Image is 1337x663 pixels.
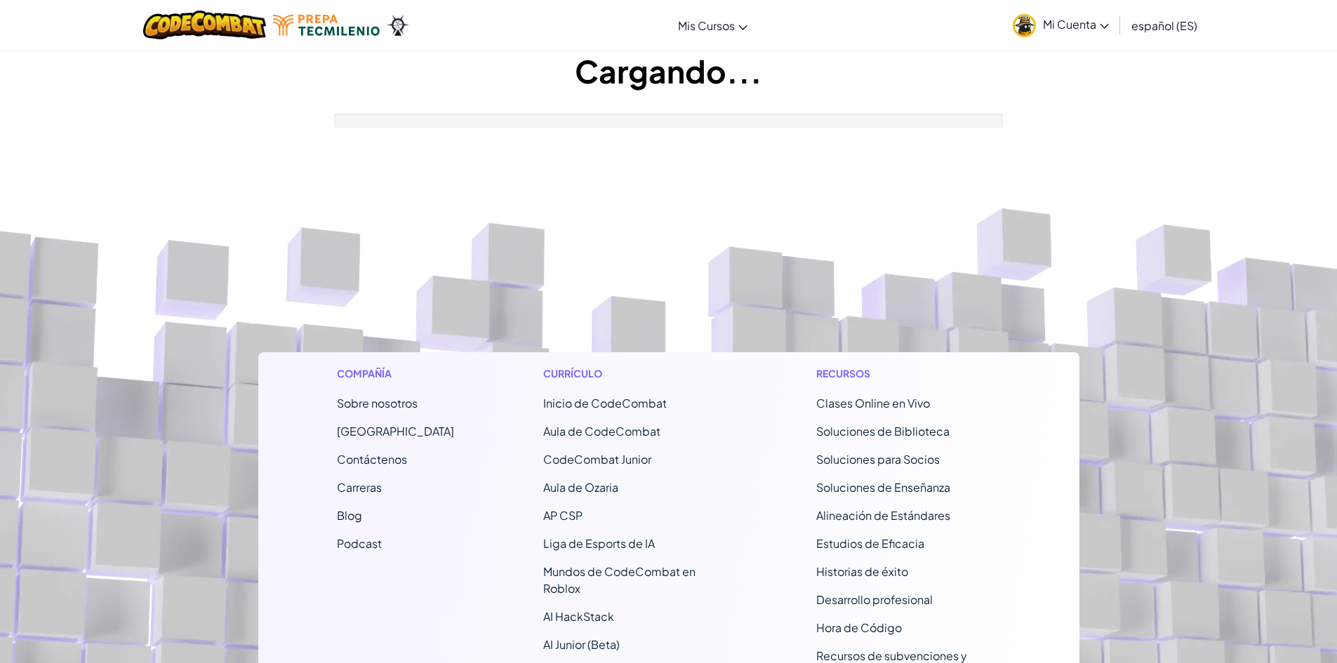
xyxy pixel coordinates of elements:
[337,480,382,495] a: Carreras
[337,424,454,438] a: [GEOGRAPHIC_DATA]
[543,480,618,495] a: Aula de Ozaria
[543,564,696,596] a: Mundos de CodeCombat en Roblox
[816,480,950,495] a: Soluciones de Enseñanza
[1006,3,1116,47] a: Mi Cuenta
[816,452,940,467] a: Soluciones para Socios
[543,366,728,381] h1: Currículo
[1131,18,1197,33] span: español (ES)
[816,366,1001,381] h1: Recursos
[337,508,362,523] a: Blog
[816,396,930,410] a: Clases Online en Vivo
[337,536,382,551] a: Podcast
[387,15,409,36] img: Ozaria
[543,508,583,523] a: AP CSP
[543,609,614,624] a: AI HackStack
[143,11,266,39] img: CodeCombat logo
[273,15,380,36] img: Tecmilenio logo
[543,452,651,467] a: CodeCombat Junior
[816,620,902,635] a: Hora de Código
[337,366,454,381] h1: Compañía
[543,396,667,410] span: Inicio de CodeCombat
[337,396,418,410] a: Sobre nosotros
[671,6,754,44] a: Mis Cursos
[1124,6,1204,44] a: español (ES)
[816,564,908,579] a: Historias de éxito
[1043,17,1109,32] span: Mi Cuenta
[543,637,620,652] a: AI Junior (Beta)
[816,508,950,523] a: Alineación de Estándares
[1013,14,1036,37] img: avatar
[543,536,655,551] a: Liga de Esports de IA
[816,536,924,551] a: Estudios de Eficacia
[678,18,735,33] span: Mis Cursos
[816,592,933,607] a: Desarrollo profesional
[816,424,950,438] a: Soluciones de Biblioteca
[543,424,660,438] a: Aula de CodeCombat
[337,452,407,467] span: Contáctenos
